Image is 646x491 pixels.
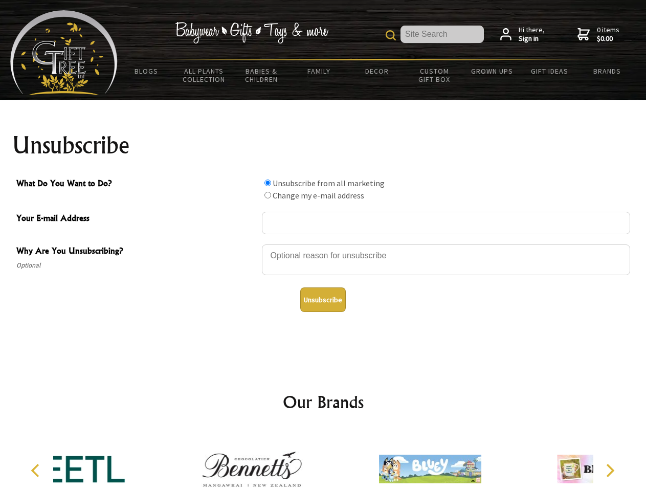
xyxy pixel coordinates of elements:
[519,26,545,43] span: Hi there,
[175,60,233,90] a: All Plants Collection
[400,26,484,43] input: Site Search
[264,192,271,198] input: What Do You Want to Do?
[348,60,406,82] a: Decor
[20,390,626,414] h2: Our Brands
[406,60,463,90] a: Custom Gift Box
[16,244,257,259] span: Why Are You Unsubscribing?
[262,244,630,275] textarea: Why Are You Unsubscribing?
[262,212,630,234] input: Your E-mail Address
[597,34,619,43] strong: $0.00
[578,60,636,82] a: Brands
[175,22,328,43] img: Babywear - Gifts - Toys & more
[16,212,257,227] span: Your E-mail Address
[264,180,271,186] input: What Do You Want to Do?
[26,459,48,482] button: Previous
[500,26,545,43] a: Hi there,Sign in
[118,60,175,82] a: BLOGS
[16,177,257,192] span: What Do You Want to Do?
[16,259,257,272] span: Optional
[597,25,619,43] span: 0 items
[463,60,521,82] a: Grown Ups
[291,60,348,82] a: Family
[386,30,396,40] img: product search
[10,10,118,95] img: Babyware - Gifts - Toys and more...
[273,190,364,200] label: Change my e-mail address
[519,34,545,43] strong: Sign in
[233,60,291,90] a: Babies & Children
[273,178,385,188] label: Unsubscribe from all marketing
[300,287,346,312] button: Unsubscribe
[12,133,634,158] h1: Unsubscribe
[521,60,578,82] a: Gift Ideas
[577,26,619,43] a: 0 items$0.00
[598,459,621,482] button: Next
